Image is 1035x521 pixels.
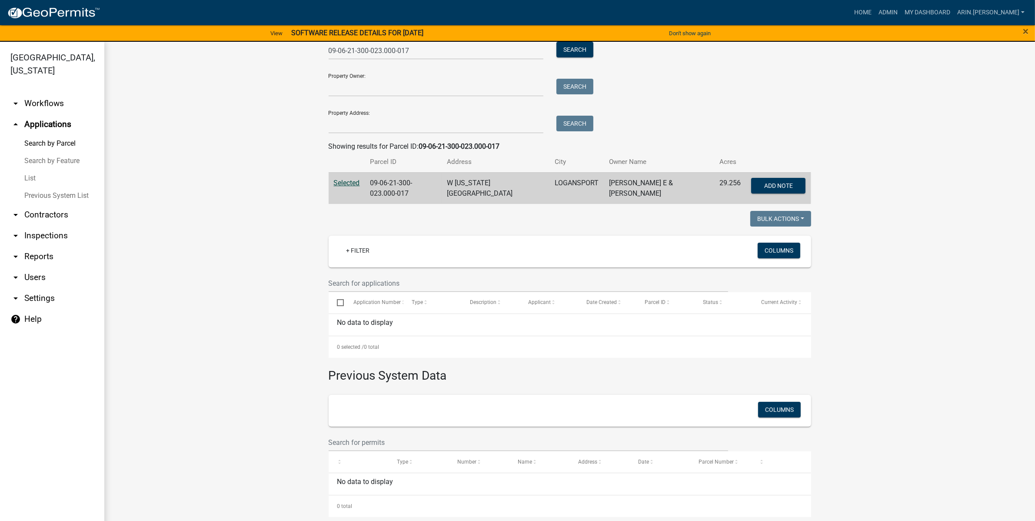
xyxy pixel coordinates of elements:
[10,119,21,130] i: arrow_drop_up
[556,116,593,131] button: Search
[397,459,408,465] span: Type
[751,178,805,194] button: Add Note
[638,459,649,465] span: Date
[714,172,746,204] td: 29.256
[10,293,21,304] i: arrow_drop_down
[334,179,360,187] a: Selected
[636,292,695,313] datatable-header-cell: Parcel ID
[412,299,423,305] span: Type
[549,172,604,204] td: LOGANSPORT
[329,336,811,358] div: 0 total
[10,251,21,262] i: arrow_drop_down
[556,42,593,57] button: Search
[578,459,597,465] span: Address
[267,26,286,40] a: View
[758,402,801,417] button: Columns
[703,299,718,305] span: Status
[353,299,401,305] span: Application Number
[570,451,630,472] datatable-header-cell: Address
[758,243,800,258] button: Columns
[329,141,811,152] div: Showing results for Parcel ID:
[329,358,811,385] h3: Previous System Data
[329,495,811,517] div: 0 total
[761,299,797,305] span: Current Activity
[457,459,476,465] span: Number
[528,299,551,305] span: Applicant
[365,152,442,172] th: Parcel ID
[449,451,509,472] datatable-header-cell: Number
[10,230,21,241] i: arrow_drop_down
[337,344,364,350] span: 0 selected /
[329,314,811,336] div: No data to display
[403,292,462,313] datatable-header-cell: Type
[699,459,734,465] span: Parcel Number
[509,451,570,472] datatable-header-cell: Name
[764,182,793,189] span: Add Note
[851,4,875,21] a: Home
[750,211,811,227] button: Bulk Actions
[518,459,532,465] span: Name
[1023,25,1028,37] span: ×
[291,29,423,37] strong: SOFTWARE RELEASE DETAILS FOR [DATE]
[462,292,520,313] datatable-header-cell: Description
[954,4,1028,21] a: arin.[PERSON_NAME]
[329,292,345,313] datatable-header-cell: Select
[365,172,442,204] td: 09-06-21-300-023.000-017
[901,4,954,21] a: My Dashboard
[695,292,753,313] datatable-header-cell: Status
[389,451,449,472] datatable-header-cell: Type
[329,274,729,292] input: Search for applications
[666,26,714,40] button: Don't show again
[345,292,403,313] datatable-header-cell: Application Number
[604,152,714,172] th: Owner Name
[604,172,714,204] td: [PERSON_NAME] E & [PERSON_NAME]
[339,243,376,258] a: + Filter
[1023,26,1028,37] button: Close
[578,292,636,313] datatable-header-cell: Date Created
[875,4,901,21] a: Admin
[419,142,500,150] strong: 09-06-21-300-023.000-017
[329,434,729,451] input: Search for permits
[753,292,811,313] datatable-header-cell: Current Activity
[10,210,21,220] i: arrow_drop_down
[329,473,811,495] div: No data to display
[630,451,690,472] datatable-header-cell: Date
[714,152,746,172] th: Acres
[10,98,21,109] i: arrow_drop_down
[690,451,751,472] datatable-header-cell: Parcel Number
[645,299,666,305] span: Parcel ID
[10,272,21,283] i: arrow_drop_down
[470,299,496,305] span: Description
[549,152,604,172] th: City
[442,172,549,204] td: W [US_STATE][GEOGRAPHIC_DATA]
[520,292,578,313] datatable-header-cell: Applicant
[442,152,549,172] th: Address
[10,314,21,324] i: help
[586,299,617,305] span: Date Created
[556,79,593,94] button: Search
